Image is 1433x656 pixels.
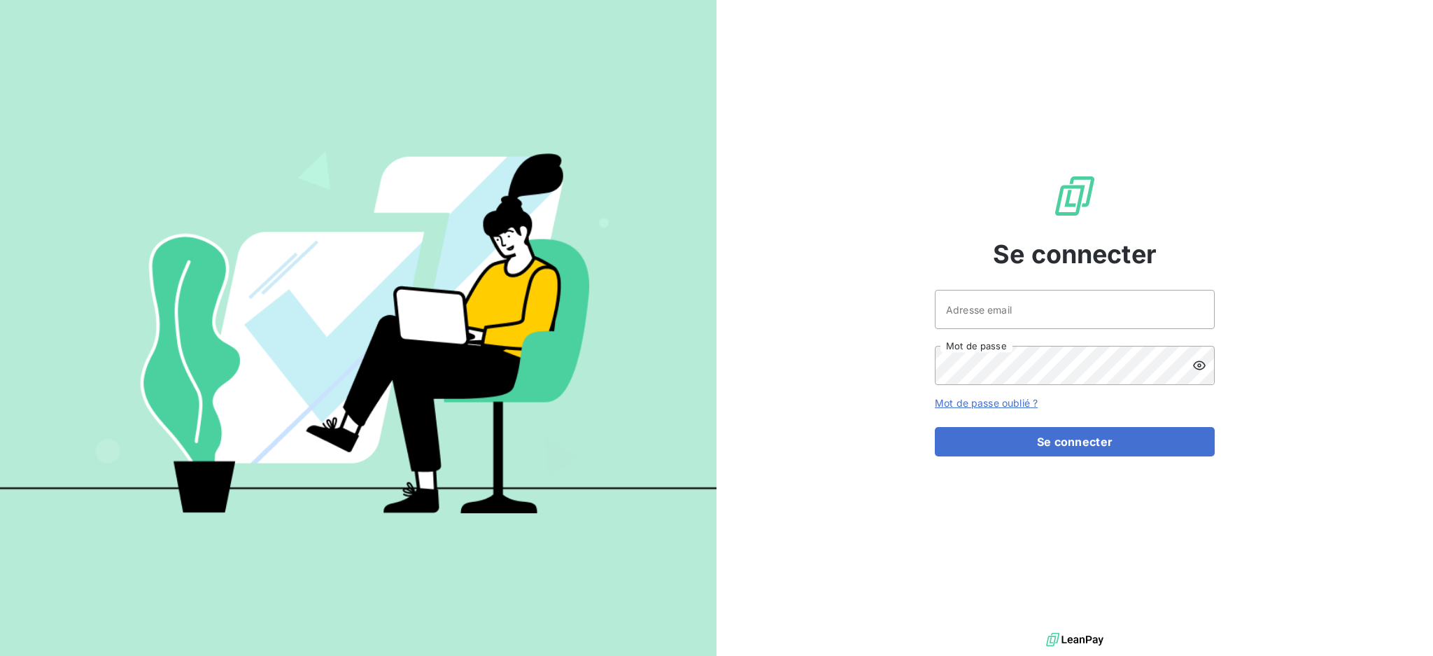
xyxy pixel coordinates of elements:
img: logo [1046,629,1103,650]
a: Mot de passe oublié ? [935,397,1038,409]
span: Se connecter [993,235,1157,273]
input: placeholder [935,290,1215,329]
img: Logo LeanPay [1052,174,1097,218]
button: Se connecter [935,427,1215,456]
